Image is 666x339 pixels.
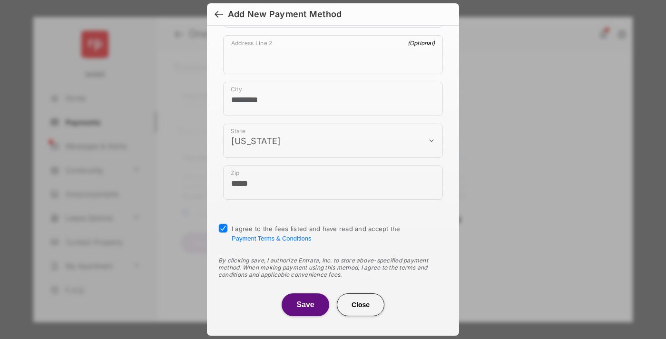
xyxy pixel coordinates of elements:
div: payment_method_screening[postal_addresses][locality] [223,82,443,116]
button: I agree to the fees listed and have read and accept the [232,235,311,242]
button: Save [282,293,329,316]
div: payment_method_screening[postal_addresses][administrativeArea] [223,124,443,158]
div: payment_method_screening[postal_addresses][addressLine2] [223,35,443,74]
button: Close [337,293,384,316]
div: Add New Payment Method [228,9,342,19]
div: By clicking save, I authorize Entrata, Inc. to store above-specified payment method. When making ... [218,257,448,278]
div: payment_method_screening[postal_addresses][postalCode] [223,165,443,200]
span: I agree to the fees listed and have read and accept the [232,225,401,242]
